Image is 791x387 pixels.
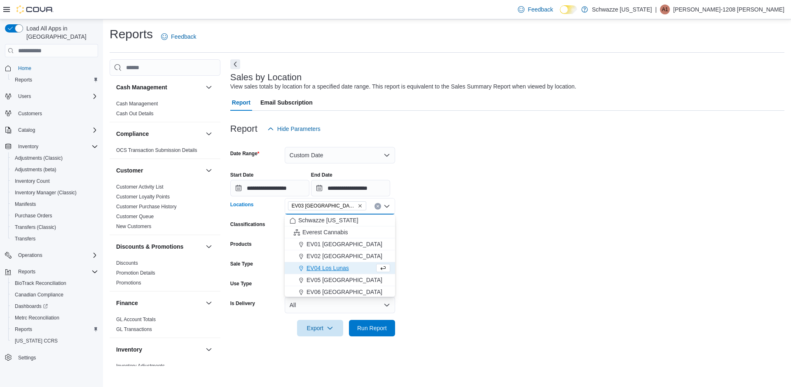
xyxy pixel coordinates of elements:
button: EV02 [GEOGRAPHIC_DATA] [285,250,395,262]
a: Home [15,63,35,73]
span: OCS Transaction Submission Details [116,147,197,154]
a: Metrc Reconciliation [12,313,63,323]
button: Inventory Count [8,175,101,187]
a: New Customers [116,224,151,229]
span: Purchase Orders [12,211,98,221]
a: OCS Transaction Submission Details [116,147,197,153]
span: Transfers [15,235,35,242]
span: Reports [18,268,35,275]
a: Dashboards [8,301,101,312]
span: A1 [662,5,668,14]
span: Dashboards [15,303,48,310]
a: Customer Queue [116,214,154,219]
span: EV01 [GEOGRAPHIC_DATA] [307,240,382,248]
span: Email Subscription [260,94,313,111]
span: Reports [15,267,98,277]
a: Customer Purchase History [116,204,177,210]
button: Discounts & Promotions [204,242,214,252]
a: Reports [12,324,35,334]
button: Remove EV03 West Central from selection in this group [358,203,363,208]
span: Customers [18,110,42,117]
span: Run Report [357,324,387,332]
h3: Report [230,124,257,134]
span: GL Account Totals [116,316,156,323]
a: Transfers [12,234,39,244]
button: Inventory [204,345,214,354]
span: Operations [18,252,42,259]
button: Canadian Compliance [8,289,101,301]
span: Adjustments (Classic) [15,155,63,161]
button: Manifests [8,198,101,210]
span: Washington CCRS [12,336,98,346]
a: BioTrack Reconciliation [12,278,70,288]
span: Catalog [15,125,98,135]
span: EV06 [GEOGRAPHIC_DATA] [307,288,382,296]
span: Settings [18,354,36,361]
button: Settings [2,352,101,364]
button: Export [297,320,343,336]
button: Metrc Reconciliation [8,312,101,324]
button: Adjustments (Classic) [8,152,101,164]
a: Promotion Details [116,270,155,276]
button: Custom Date [285,147,395,163]
a: Transfers (Classic) [12,222,59,232]
span: BioTrack Reconciliation [15,280,66,287]
a: Customers [15,109,45,119]
span: Customers [15,108,98,118]
button: Reports [2,266,101,277]
input: Press the down key to open a popover containing a calendar. [230,180,309,196]
a: Settings [15,353,39,363]
button: Compliance [204,129,214,139]
button: Customers [2,107,101,119]
button: EV05 [GEOGRAPHIC_DATA] [285,274,395,286]
span: Transfers [12,234,98,244]
button: Transfers [8,233,101,245]
span: Adjustments (beta) [12,165,98,175]
h1: Reports [110,26,153,42]
button: Purchase Orders [8,210,101,221]
button: EV06 [GEOGRAPHIC_DATA] [285,286,395,298]
span: Canadian Compliance [15,291,63,298]
button: Inventory [116,345,202,354]
input: Dark Mode [560,5,577,14]
label: Use Type [230,280,252,287]
button: Users [15,91,34,101]
button: Close list of options [384,203,390,210]
a: Manifests [12,199,39,209]
span: Manifests [12,199,98,209]
button: Operations [2,249,101,261]
span: Export [302,320,338,336]
label: Start Date [230,172,254,178]
p: [PERSON_NAME]-1208 [PERSON_NAME] [673,5,784,14]
span: EV05 [GEOGRAPHIC_DATA] [307,276,382,284]
span: Users [15,91,98,101]
span: Cash Management [116,100,158,107]
span: Feedback [171,33,196,41]
span: Customer Loyalty Points [116,193,170,200]
button: Customer [116,166,202,175]
span: EV03 [GEOGRAPHIC_DATA] [292,202,356,210]
span: Inventory Adjustments [116,363,165,369]
div: Finance [110,315,220,338]
div: Compliance [110,145,220,159]
span: Reports [12,324,98,334]
a: Feedback [515,1,556,18]
span: Metrc Reconciliation [15,315,59,321]
span: Catalog [18,127,35,133]
h3: Sales by Location [230,72,302,82]
a: Inventory Count [12,176,53,186]
button: Clear input [374,203,381,210]
span: EV02 [GEOGRAPHIC_DATA] [307,252,382,260]
span: Adjustments (beta) [15,166,56,173]
a: Inventory Manager (Classic) [12,188,80,198]
span: Report [232,94,250,111]
button: All [285,297,395,313]
span: BioTrack Reconciliation [12,278,98,288]
span: Inventory Count [12,176,98,186]
p: Schwazze [US_STATE] [592,5,652,14]
span: New Customers [116,223,151,230]
span: Purchase Orders [15,212,52,219]
span: Manifests [15,201,36,207]
span: Dashboards [12,301,98,311]
span: Settings [15,352,98,363]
